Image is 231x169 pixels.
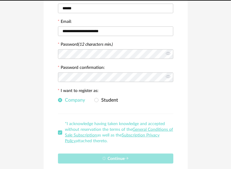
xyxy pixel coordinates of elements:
label: Email: [58,20,72,25]
span: Student [99,98,118,103]
a: Subscription Privacy Policy [65,133,160,143]
i: (12 characters min.) [79,42,113,47]
span: Company [62,98,85,103]
label: Password confirmation: [58,66,105,71]
label: Password [61,42,113,47]
label: I want to register as: [58,89,99,94]
a: General Conditions of Sale Subscription [65,128,173,137]
span: *I acknowledge having taken knowledge and accepted without reservation the terms of the as well a... [65,122,173,143]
